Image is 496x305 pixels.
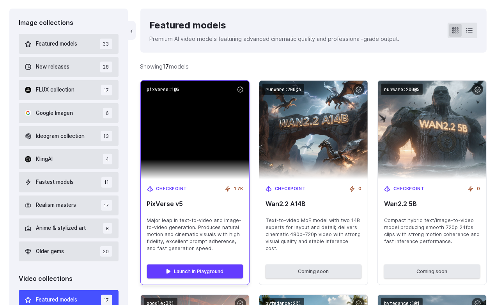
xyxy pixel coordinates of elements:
[19,172,119,192] button: Fastest models 11
[100,39,112,49] span: 33
[358,185,361,192] span: 0
[384,200,480,208] span: Wan2.2 5B
[259,81,368,179] img: Wan2.2 A14B
[36,178,74,187] span: Fastest models
[19,219,119,238] button: Anime & stylized art 8
[103,108,112,118] span: 6
[234,185,243,192] span: 1.7K
[36,224,86,233] span: Anime & stylized art
[36,63,69,71] span: New releases
[144,84,183,95] code: pixverse:1@5
[19,18,119,28] div: Image collections
[384,264,480,279] button: Coming soon
[19,274,119,284] div: Video collections
[147,217,243,252] span: Major leap in text-to-video and image-to-video generation. Produces natural motion and cinematic ...
[128,21,136,40] button: ‹
[36,132,85,141] span: Ideogram collection
[19,57,119,77] button: New releases 28
[101,200,112,211] span: 17
[275,185,306,192] span: Checkpoint
[163,63,169,70] strong: 17
[266,217,361,252] span: Text-to-video MoE model with two 14B experts for layout and detail; delivers cinematic 480p–720p ...
[378,81,486,179] img: Wan2.2 5B
[393,185,425,192] span: Checkpoint
[150,18,400,33] div: Featured models
[156,185,188,192] span: Checkpoint
[36,109,73,118] span: Google Imagen
[36,296,77,304] span: Featured models
[19,196,119,215] button: Realism masters 17
[150,34,400,43] p: Premium AI video models featuring advanced cinematic quality and professional-grade output.
[19,103,119,123] button: Google Imagen 6
[36,201,76,210] span: Realism masters
[266,264,361,279] button: Coming soon
[477,185,480,192] span: 0
[100,246,112,257] span: 20
[266,200,361,208] span: Wan2.2 A14B
[36,86,74,94] span: FLUX collection
[147,264,243,279] a: Launch in Playground
[36,155,53,164] span: KlingAI
[19,126,119,146] button: Ideogram collection 13
[381,84,423,95] code: runware:200@5
[101,177,112,187] span: 11
[147,200,243,208] span: PixVerse v5
[101,85,112,95] span: 17
[384,217,480,245] span: Compact hybrid text/image-to-video model producing smooth 720p 24fps clips with strong motion coh...
[101,131,112,141] span: 13
[36,40,77,48] span: Featured models
[140,62,189,71] div: Showing models
[262,84,304,95] code: runware:200@6
[103,223,112,234] span: 8
[36,247,64,256] span: Older gems
[100,62,112,72] span: 28
[19,34,119,54] button: Featured models 33
[103,154,112,164] span: 4
[19,80,119,100] button: FLUX collection 17
[19,149,119,169] button: KlingAI 4
[19,242,119,261] button: Older gems 20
